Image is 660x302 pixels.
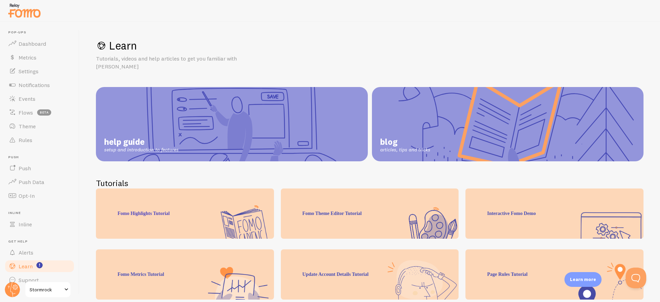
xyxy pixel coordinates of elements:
[96,178,643,188] h2: Tutorials
[4,78,75,92] a: Notifications
[564,272,602,287] div: Learn more
[19,54,36,61] span: Metrics
[37,109,51,116] span: beta
[281,249,459,300] div: Update Account Details Tutorial
[8,30,75,35] span: Pop-ups
[626,268,646,288] iframe: Help Scout Beacon - Open
[8,211,75,215] span: Inline
[281,188,459,239] div: Fomo Theme Editor Tutorial
[104,137,179,147] span: help guide
[4,37,75,51] a: Dashboard
[465,249,643,300] div: Page Rules Tutorial
[4,51,75,64] a: Metrics
[380,137,430,147] span: blog
[30,285,62,294] span: Stormrock
[4,259,75,273] a: Learn
[104,147,179,153] span: setup and introduction to features
[465,188,643,239] div: Interactive Fomo Demo
[4,106,75,119] a: Flows beta
[19,263,33,270] span: Learn
[19,95,35,102] span: Events
[96,87,368,161] a: help guide setup and introduction to features
[7,2,42,19] img: fomo-relay-logo-orange.svg
[8,155,75,160] span: Push
[19,179,44,185] span: Push Data
[19,165,31,172] span: Push
[96,249,274,300] div: Fomo Metrics Tutorial
[4,189,75,203] a: Opt-In
[4,246,75,259] a: Alerts
[372,87,644,161] a: blog articles, tips and tricks
[4,133,75,147] a: Rules
[19,68,38,75] span: Settings
[19,249,33,256] span: Alerts
[4,175,75,189] a: Push Data
[4,119,75,133] a: Theme
[570,276,596,283] p: Learn more
[96,188,274,239] div: Fomo Highlights Tutorial
[380,147,430,153] span: articles, tips and tricks
[19,137,32,143] span: Rules
[19,277,39,283] span: Support
[19,221,32,228] span: Inline
[36,262,43,268] svg: <p>Watch New Feature Tutorials!</p>
[19,82,50,88] span: Notifications
[19,123,36,130] span: Theme
[4,273,75,287] a: Support
[96,55,261,71] p: Tutorials, videos and help articles to get you familiar with [PERSON_NAME]
[96,39,643,53] h1: Learn
[25,281,71,298] a: Stormrock
[19,192,35,199] span: Opt-In
[19,40,46,47] span: Dashboard
[4,161,75,175] a: Push
[4,92,75,106] a: Events
[19,109,33,116] span: Flows
[8,239,75,244] span: Get Help
[4,64,75,78] a: Settings
[4,217,75,231] a: Inline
